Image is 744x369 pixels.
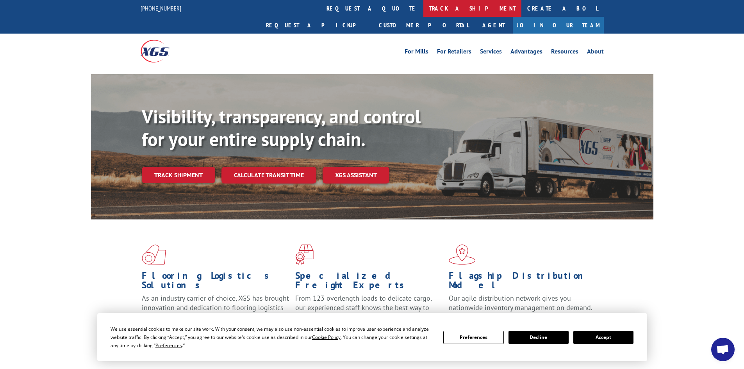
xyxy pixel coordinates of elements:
[510,48,542,57] a: Advantages
[513,17,604,34] a: Join Our Team
[97,313,647,361] div: Cookie Consent Prompt
[437,48,471,57] a: For Retailers
[155,342,182,349] span: Preferences
[221,167,316,184] a: Calculate transit time
[480,48,502,57] a: Services
[373,17,475,34] a: Customer Portal
[475,17,513,34] a: Agent
[551,48,578,57] a: Resources
[449,294,592,312] span: Our agile distribution network gives you nationwide inventory management on demand.
[711,338,735,361] div: Open chat
[142,104,421,151] b: Visibility, transparency, and control for your entire supply chain.
[508,331,569,344] button: Decline
[587,48,604,57] a: About
[312,334,341,340] span: Cookie Policy
[142,167,215,183] a: Track shipment
[405,48,428,57] a: For Mills
[295,271,443,294] h1: Specialized Freight Experts
[295,244,314,265] img: xgs-icon-focused-on-flooring-red
[260,17,373,34] a: Request a pickup
[295,294,443,328] p: From 123 overlength loads to delicate cargo, our experienced staff knows the best way to move you...
[142,244,166,265] img: xgs-icon-total-supply-chain-intelligence-red
[141,4,181,12] a: [PHONE_NUMBER]
[449,244,476,265] img: xgs-icon-flagship-distribution-model-red
[142,271,289,294] h1: Flooring Logistics Solutions
[573,331,633,344] button: Accept
[111,325,434,349] div: We use essential cookies to make our site work. With your consent, we may also use non-essential ...
[443,331,503,344] button: Preferences
[323,167,389,184] a: XGS ASSISTANT
[449,271,596,294] h1: Flagship Distribution Model
[142,294,289,321] span: As an industry carrier of choice, XGS has brought innovation and dedication to flooring logistics...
